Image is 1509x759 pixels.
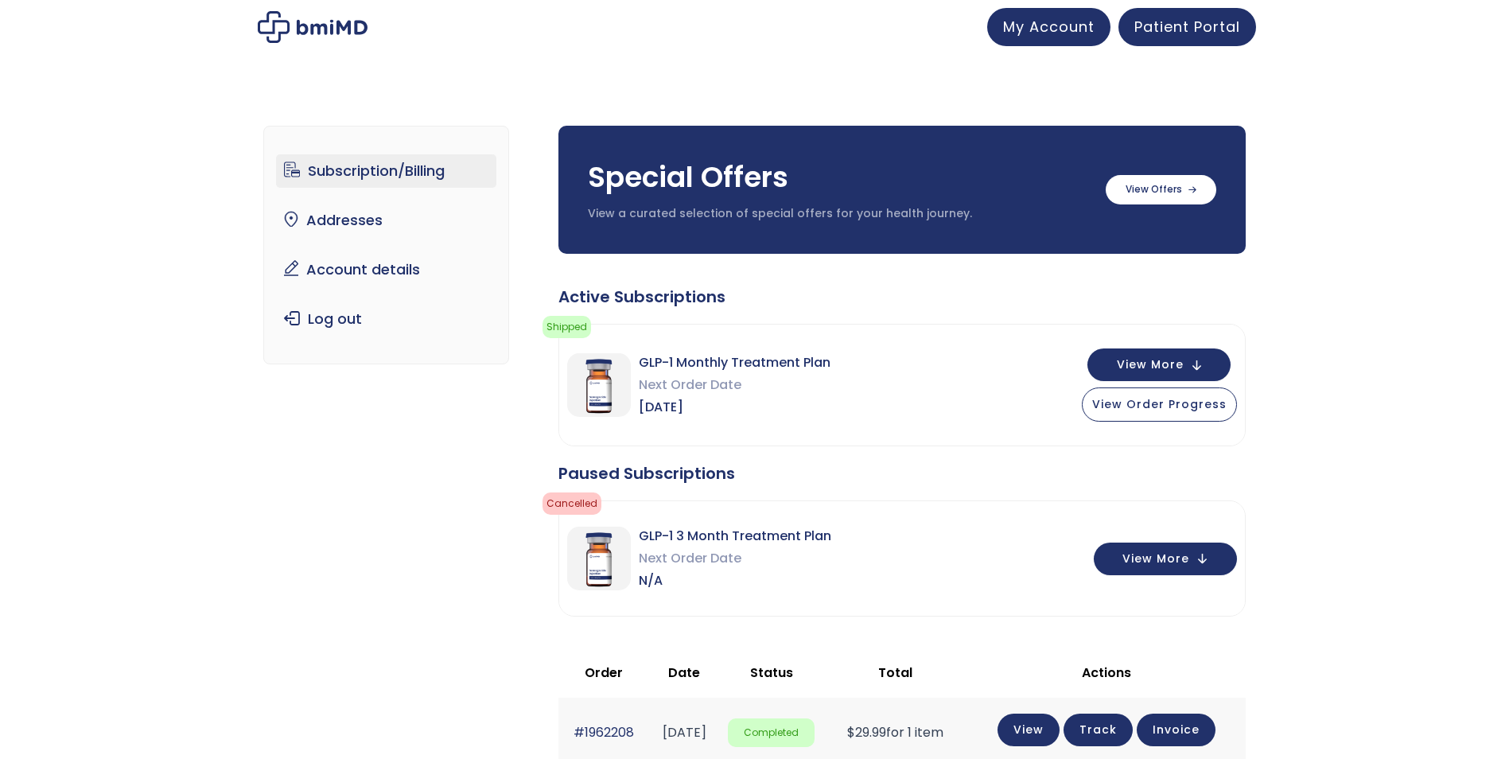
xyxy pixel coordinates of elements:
[276,204,496,237] a: Addresses
[263,126,509,364] nav: Account pages
[1137,714,1215,746] a: Invoice
[639,547,831,570] span: Next Order Date
[1118,8,1256,46] a: Patient Portal
[639,570,831,592] span: N/A
[1064,714,1133,746] a: Track
[276,154,496,188] a: Subscription/Billing
[639,352,830,374] span: GLP-1 Monthly Treatment Plan
[258,11,368,43] img: My account
[847,723,855,741] span: $
[878,664,912,682] span: Total
[543,316,591,338] span: Shipped
[998,714,1060,746] a: View
[847,723,886,741] span: 29.99
[558,286,1246,308] div: Active Subscriptions
[1117,360,1184,370] span: View More
[668,664,700,682] span: Date
[276,302,496,336] a: Log out
[1003,17,1095,37] span: My Account
[663,723,706,741] time: [DATE]
[728,718,815,748] span: Completed
[588,158,1090,197] h3: Special Offers
[558,462,1246,485] div: Paused Subscriptions
[639,525,831,547] span: GLP-1 3 Month Treatment Plan
[1122,554,1189,564] span: View More
[1082,387,1237,422] button: View Order Progress
[1087,348,1231,381] button: View More
[639,374,830,396] span: Next Order Date
[585,664,623,682] span: Order
[543,492,601,515] span: cancelled
[1092,396,1227,412] span: View Order Progress
[987,8,1110,46] a: My Account
[1134,17,1240,37] span: Patient Portal
[1094,543,1237,575] button: View More
[276,253,496,286] a: Account details
[750,664,793,682] span: Status
[588,206,1090,222] p: View a curated selection of special offers for your health journey.
[1082,664,1131,682] span: Actions
[574,723,634,741] a: #1962208
[567,353,631,417] img: GLP-1 Monthly Treatment Plan
[639,396,830,418] span: [DATE]
[567,527,631,590] img: GLP-1 3 Month Treatment Plan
